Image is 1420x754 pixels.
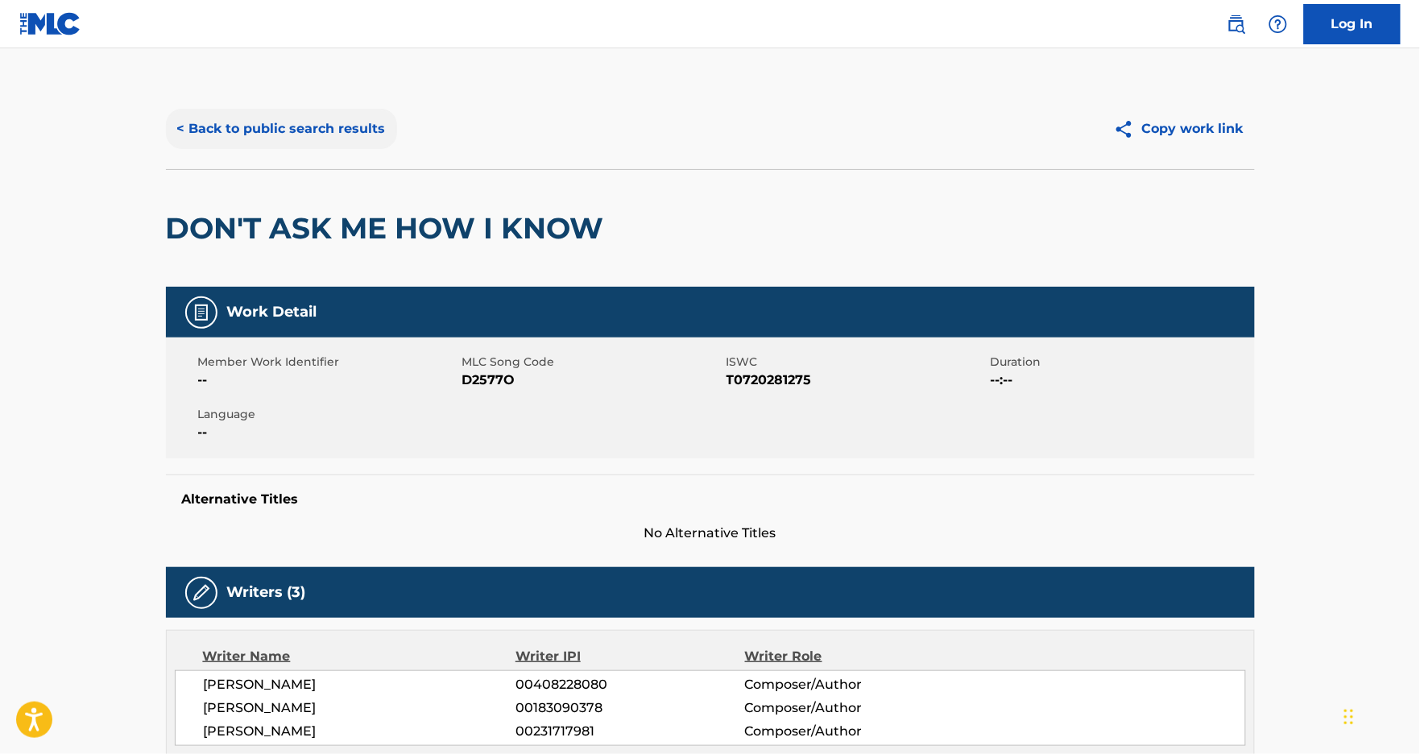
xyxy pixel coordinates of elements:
[515,647,745,666] div: Writer IPI
[1114,119,1142,139] img: Copy work link
[745,698,954,718] span: Composer/Author
[198,423,458,442] span: --
[515,698,744,718] span: 00183090378
[192,303,211,322] img: Work Detail
[1262,8,1294,40] div: Help
[745,722,954,741] span: Composer/Author
[166,109,397,149] button: < Back to public search results
[462,354,722,371] span: MLC Song Code
[1103,109,1255,149] button: Copy work link
[227,303,317,321] h5: Work Detail
[227,583,306,602] h5: Writers (3)
[198,371,458,390] span: --
[745,675,954,694] span: Composer/Author
[515,722,744,741] span: 00231717981
[204,698,516,718] span: [PERSON_NAME]
[182,491,1239,507] h5: Alternative Titles
[166,210,612,246] h2: DON'T ASK ME HOW I KNOW
[1304,4,1401,44] a: Log In
[19,12,81,35] img: MLC Logo
[203,647,516,666] div: Writer Name
[727,371,987,390] span: T0720281275
[1344,693,1354,741] div: Drag
[462,371,722,390] span: D2577O
[204,675,516,694] span: [PERSON_NAME]
[1269,14,1288,34] img: help
[192,583,211,603] img: Writers
[1339,677,1420,754] iframe: Chat Widget
[745,647,954,666] div: Writer Role
[1227,14,1246,34] img: search
[515,675,744,694] span: 00408228080
[991,371,1251,390] span: --:--
[166,524,1255,543] span: No Alternative Titles
[1220,8,1252,40] a: Public Search
[991,354,1251,371] span: Duration
[204,722,516,741] span: [PERSON_NAME]
[198,354,458,371] span: Member Work Identifier
[727,354,987,371] span: ISWC
[198,406,458,423] span: Language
